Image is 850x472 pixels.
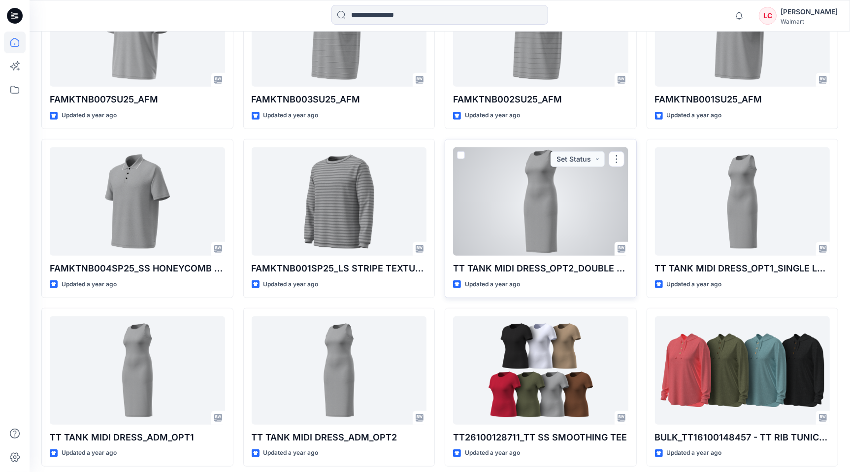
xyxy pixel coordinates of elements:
[465,448,520,458] p: Updated a year ago
[453,316,628,425] a: TT26100128711_TT SS SMOOTHING TEE
[453,93,628,106] p: FAMKTNB002SU25_AFM
[655,431,830,444] p: BULK_TT16100148457 - TT RIB TUNIC HOODIE
[667,279,722,290] p: Updated a year ago
[50,147,225,256] a: FAMKTNB004SP25_SS HONEYCOMB 3 BUTTON POLO
[465,279,520,290] p: Updated a year ago
[667,110,722,121] p: Updated a year ago
[50,316,225,425] a: TT TANK MIDI DRESS_ADM_OPT1
[252,93,427,106] p: FAMKTNB003SU25_AFM
[453,147,628,256] a: TT TANK MIDI DRESS_OPT2_DOUBLE LAYER
[655,93,830,106] p: FAMKTNB001SU25_AFM
[263,110,319,121] p: Updated a year ago
[252,147,427,256] a: FAMKTNB001SP25_LS STRIPE TEXTURED TEE
[252,262,427,275] p: FAMKTNB001SP25_LS STRIPE TEXTURED TEE
[465,110,520,121] p: Updated a year ago
[252,316,427,425] a: TT TANK MIDI DRESS_ADM_OPT2
[263,279,319,290] p: Updated a year ago
[655,262,830,275] p: TT TANK MIDI DRESS_OPT1_SINGLE LAYER
[453,431,628,444] p: TT26100128711_TT SS SMOOTHING TEE
[50,262,225,275] p: FAMKTNB004SP25_SS HONEYCOMB 3 BUTTON POLO
[62,110,117,121] p: Updated a year ago
[655,316,830,425] a: BULK_TT16100148457 - TT RIB TUNIC HOODIE
[50,431,225,444] p: TT TANK MIDI DRESS_ADM_OPT1
[62,448,117,458] p: Updated a year ago
[453,262,628,275] p: TT TANK MIDI DRESS_OPT2_DOUBLE LAYER
[759,7,777,25] div: LC
[263,448,319,458] p: Updated a year ago
[667,448,722,458] p: Updated a year ago
[252,431,427,444] p: TT TANK MIDI DRESS_ADM_OPT2
[655,147,830,256] a: TT TANK MIDI DRESS_OPT1_SINGLE LAYER
[781,18,838,25] div: Walmart
[62,279,117,290] p: Updated a year ago
[781,6,838,18] div: [PERSON_NAME]
[50,93,225,106] p: FAMKTNB007SU25_AFM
